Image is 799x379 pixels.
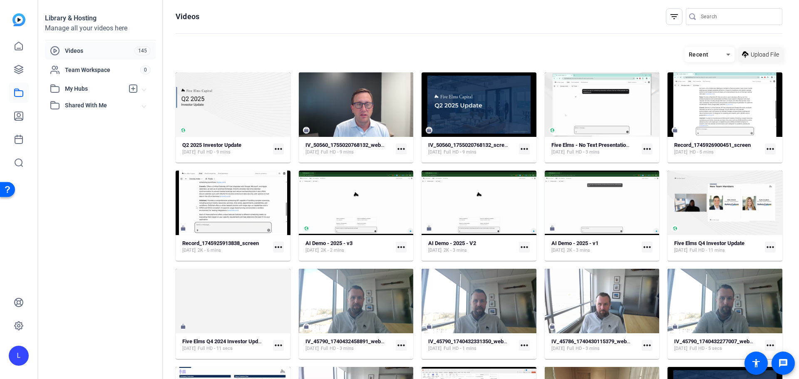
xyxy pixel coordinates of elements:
mat-icon: accessibility [751,358,761,368]
span: [DATE] [305,345,319,352]
strong: AI Demo - 2025 - V2 [428,240,476,246]
mat-icon: filter_list [669,12,679,22]
strong: AI Demo - 2025 - v3 [305,240,352,246]
span: [DATE] [674,149,687,156]
div: Library & Hosting [45,13,156,23]
span: [DATE] [551,247,565,254]
a: Q2 2025 Investor Update[DATE]Full HD - 9 mins [182,142,270,156]
a: IV_45786_1740430115379_webcam[DATE]Full HD - 3 mins [551,338,639,352]
mat-icon: more_horiz [519,340,530,351]
mat-icon: more_horiz [765,340,776,351]
span: Shared With Me [65,101,142,110]
span: Full HD - 3 mins [321,345,354,352]
span: Full HD - 5 secs [690,345,722,352]
mat-icon: more_horiz [396,144,407,154]
span: Full HD - 1 mins [444,345,476,352]
div: L [9,346,29,366]
span: Full HD - 3 mins [567,345,600,352]
span: 2K - 3 mins [444,247,467,254]
span: [DATE] [182,149,196,156]
span: [DATE] [674,247,687,254]
strong: IV_45790_1740432458891_webcam [305,338,391,344]
span: Upload File [751,50,779,59]
a: IV_50560_1755020768132_webcam[DATE]Full HD - 9 mins [305,142,393,156]
span: 145 [134,46,151,55]
mat-icon: message [778,358,788,368]
mat-icon: more_horiz [396,340,407,351]
span: 2K - 3 mins [567,247,590,254]
span: My Hubs [65,84,124,93]
mat-icon: more_horiz [642,340,653,351]
mat-icon: more_horiz [642,242,653,253]
strong: Record_1745925913838_screen [182,240,259,246]
strong: Five Elms Q4 Investor Update [674,240,744,246]
span: [DATE] [305,247,319,254]
span: Full HD - 9 mins [444,149,476,156]
a: AI Demo - 2025 - v1[DATE]2K - 3 mins [551,240,639,254]
span: 2K - 2 mins [321,247,344,254]
span: [DATE] [674,345,687,352]
a: IV_45790_1740432331350_webcam[DATE]Full HD - 1 mins [428,338,516,352]
strong: IV_50560_1755020768132_screen [428,142,510,148]
mat-icon: more_horiz [519,242,530,253]
strong: AI Demo - 2025 - v1 [551,240,598,246]
mat-icon: more_horiz [273,242,284,253]
mat-icon: more_horiz [396,242,407,253]
strong: IV_45790_1740432277007_webcam [674,338,760,344]
span: [DATE] [428,149,442,156]
span: Full HD - 9 mins [321,149,354,156]
strong: Five Elms - No Text Presentation (47522) [551,142,649,148]
a: Five Elms Q4 2024 Investor Update[DATE]Full HD - 11 secs [182,338,270,352]
span: [DATE] [551,149,565,156]
strong: Record_1745926900451_screen [674,142,751,148]
a: IV_50560_1755020768132_screen[DATE]Full HD - 9 mins [428,142,516,156]
span: Full HD - 9 mins [198,149,231,156]
button: Upload File [739,47,782,62]
span: 0 [140,65,151,74]
mat-icon: more_horiz [273,340,284,351]
strong: IV_50560_1755020768132_webcam [305,142,391,148]
span: [DATE] [182,345,196,352]
a: IV_45790_1740432277007_webcam[DATE]Full HD - 5 secs [674,338,762,352]
span: HD - 5 mins [690,149,714,156]
span: Team Workspace [65,66,140,74]
strong: IV_45786_1740430115379_webcam [551,338,637,344]
strong: Five Elms Q4 2024 Investor Update [182,338,266,344]
span: 2K - 6 mins [198,247,221,254]
mat-icon: more_horiz [765,242,776,253]
mat-icon: more_horiz [642,144,653,154]
span: [DATE] [428,247,442,254]
span: [DATE] [551,345,565,352]
span: [DATE] [305,149,319,156]
a: Record_1745925913838_screen[DATE]2K - 6 mins [182,240,270,254]
a: AI Demo - 2025 - V2[DATE]2K - 3 mins [428,240,516,254]
span: Recent [689,51,709,58]
a: Record_1745926900451_screen[DATE]HD - 5 mins [674,142,762,156]
h1: Videos [176,12,199,22]
div: Manage all your videos here [45,23,156,33]
mat-icon: more_horiz [519,144,530,154]
span: [DATE] [428,345,442,352]
a: AI Demo - 2025 - v3[DATE]2K - 2 mins [305,240,393,254]
span: Full HD - 11 mins [690,247,725,254]
span: Full HD - 11 secs [198,345,233,352]
span: [DATE] [182,247,196,254]
span: Videos [65,47,134,55]
mat-icon: more_horiz [765,144,776,154]
img: blue-gradient.svg [12,13,25,26]
input: Search [701,12,776,22]
mat-expansion-panel-header: My Hubs [45,80,156,97]
mat-expansion-panel-header: Shared With Me [45,97,156,114]
strong: Q2 2025 Investor Update [182,142,241,148]
strong: IV_45790_1740432331350_webcam [428,338,514,344]
mat-icon: more_horiz [273,144,284,154]
a: IV_45790_1740432458891_webcam[DATE]Full HD - 3 mins [305,338,393,352]
span: Full HD - 3 mins [567,149,600,156]
a: Five Elms - No Text Presentation (47522)[DATE]Full HD - 3 mins [551,142,639,156]
a: Five Elms Q4 Investor Update[DATE]Full HD - 11 mins [674,240,762,254]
